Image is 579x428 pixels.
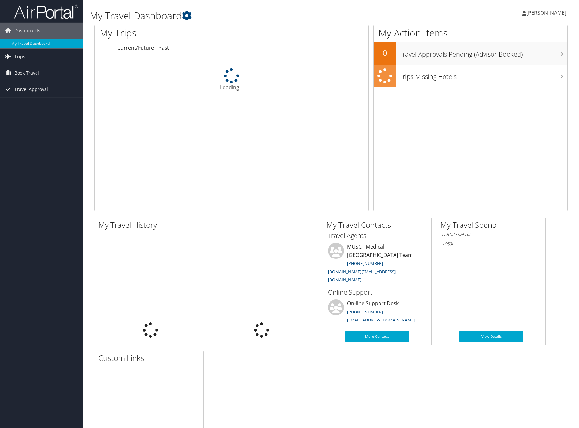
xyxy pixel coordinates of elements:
[325,299,430,326] li: On-line Support Desk
[399,47,567,59] h3: Travel Approvals Pending (Advisor Booked)
[347,260,383,266] a: [PHONE_NUMBER]
[440,219,545,230] h2: My Travel Spend
[442,240,541,247] h6: Total
[14,65,39,81] span: Book Travel
[14,4,78,19] img: airportal-logo.png
[399,69,567,81] h3: Trips Missing Hotels
[100,26,249,40] h1: My Trips
[14,23,40,39] span: Dashboards
[374,47,396,58] h2: 0
[95,68,368,91] div: Loading...
[98,219,317,230] h2: My Travel History
[90,9,412,22] h1: My Travel Dashboard
[526,9,566,16] span: [PERSON_NAME]
[347,309,383,315] a: [PHONE_NUMBER]
[374,65,567,87] a: Trips Missing Hotels
[14,81,48,97] span: Travel Approval
[325,243,430,285] li: MUSC - Medical [GEOGRAPHIC_DATA] Team
[347,317,415,323] a: [EMAIL_ADDRESS][DOMAIN_NAME]
[328,269,396,283] a: [DOMAIN_NAME][EMAIL_ADDRESS][DOMAIN_NAME]
[98,353,203,363] h2: Custom Links
[345,331,409,342] a: More Contacts
[117,44,154,51] a: Current/Future
[374,42,567,65] a: 0Travel Approvals Pending (Advisor Booked)
[459,331,523,342] a: View Details
[328,231,427,240] h3: Travel Agents
[328,288,427,297] h3: Online Support
[14,49,25,65] span: Trips
[442,231,541,237] h6: [DATE] - [DATE]
[159,44,169,51] a: Past
[326,219,431,230] h2: My Travel Contacts
[374,26,567,40] h1: My Action Items
[522,3,573,22] a: [PERSON_NAME]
